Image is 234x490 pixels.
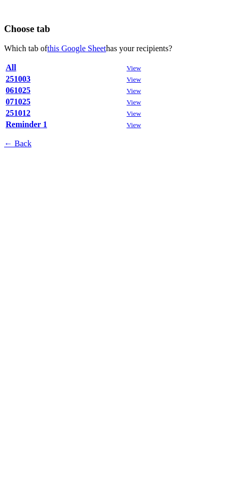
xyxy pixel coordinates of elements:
p: Which tab of has your recipients? [4,44,230,53]
a: 061025 [6,86,30,95]
a: 251003 [6,74,30,83]
small: View [127,87,141,95]
h3: Choose tab [4,23,230,35]
a: View [127,86,141,95]
a: View [127,74,141,83]
a: View [127,63,141,72]
a: 251012 [6,109,30,117]
a: View [127,120,141,129]
a: 071025 [6,97,30,106]
a: View [127,97,141,106]
a: All [6,63,16,72]
small: View [127,98,141,106]
small: View [127,64,141,72]
small: View [127,110,141,117]
small: View [127,121,141,129]
a: ← Back [4,139,32,148]
a: View [127,109,141,117]
a: Reminder 1 [6,120,47,129]
small: View [127,75,141,83]
a: this Google Sheet [48,44,106,53]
